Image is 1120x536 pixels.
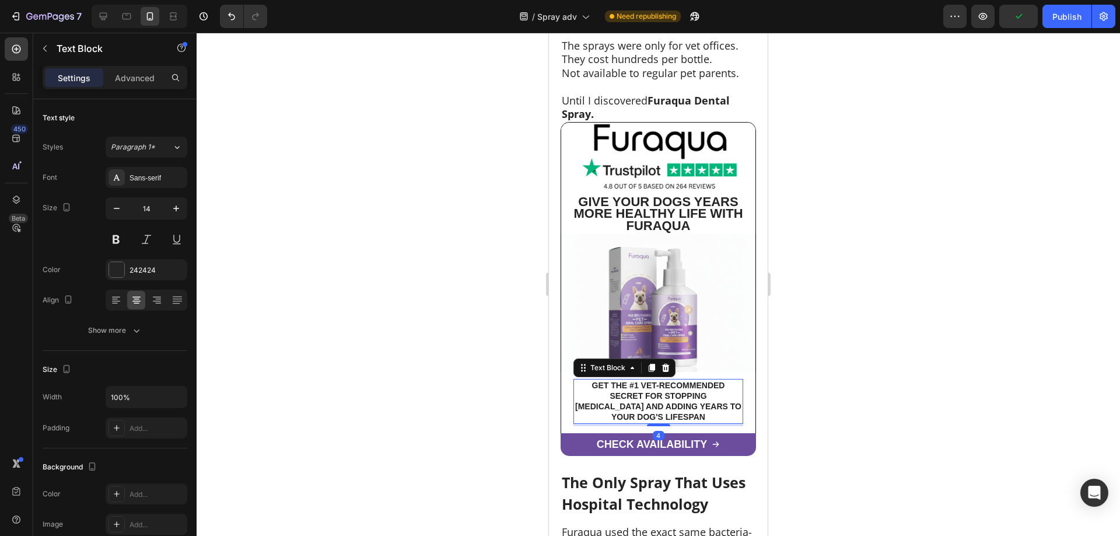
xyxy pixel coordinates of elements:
[43,172,57,183] div: Font
[532,11,535,23] span: /
[220,5,267,28] div: Undo/Redo
[57,41,156,55] p: Text Block
[537,11,577,23] span: Spray adv
[106,387,187,408] input: Auto
[43,423,69,433] div: Padding
[43,519,63,530] div: Image
[43,113,75,123] div: Text style
[13,493,206,534] p: Furaqua used the exact same bacteria-killing formula we use in animal hospitals.
[549,33,768,536] iframe: Design area
[1080,479,1108,507] div: Open Intercom Messenger
[43,460,99,475] div: Background
[58,72,90,84] p: Settings
[129,520,184,530] div: Add...
[617,11,676,22] span: Need republishing
[1052,11,1081,23] div: Publish
[76,9,82,23] p: 7
[43,293,75,308] div: Align
[43,489,61,499] div: Color
[129,489,184,500] div: Add...
[129,265,184,276] div: 242424
[43,320,187,341] button: Show more
[111,142,155,152] span: Paragraph 1*
[115,72,155,84] p: Advanced
[43,392,62,402] div: Width
[106,137,187,158] button: Paragraph 1*
[129,423,184,434] div: Add...
[5,5,87,28] button: 7
[43,200,73,216] div: Size
[11,124,28,134] div: 450
[1042,5,1091,28] button: Publish
[43,264,61,275] div: Color
[88,325,142,336] div: Show more
[43,142,63,152] div: Styles
[9,214,28,223] div: Beta
[129,173,184,183] div: Sans-serif
[43,362,73,378] div: Size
